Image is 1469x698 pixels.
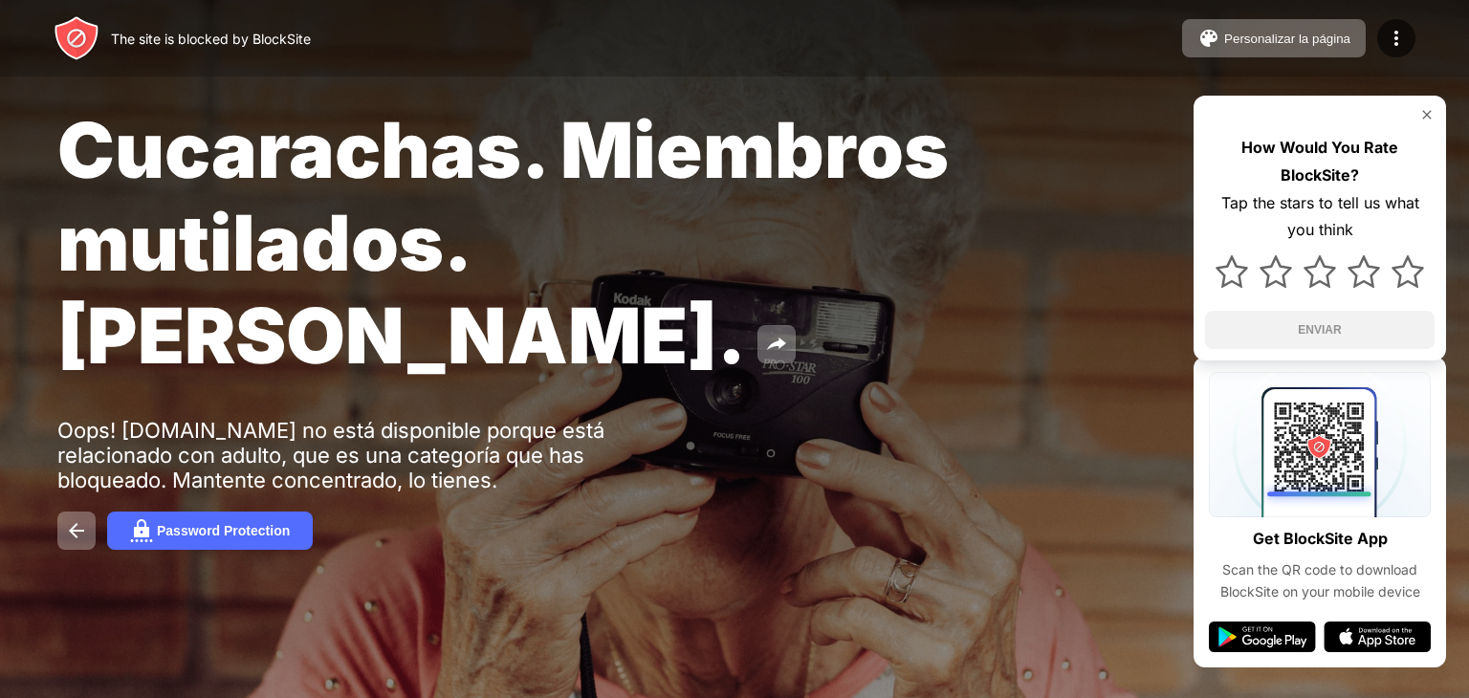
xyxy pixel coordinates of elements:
[1205,189,1435,245] div: Tap the stars to tell us what you think
[1392,255,1424,288] img: star.svg
[130,519,153,542] img: password.svg
[1304,255,1336,288] img: star.svg
[1182,19,1366,57] button: Personalizar la página
[1205,134,1435,189] div: How Would You Rate BlockSite?
[157,523,290,538] div: Password Protection
[57,103,949,382] span: Cucarachas. Miembros mutilados. [PERSON_NAME].
[57,418,648,492] div: Oops! [DOMAIN_NAME] no está disponible porque está relacionado con adulto, que es una categoría q...
[1197,27,1220,50] img: pallet.svg
[65,519,88,542] img: back.svg
[1260,255,1292,288] img: star.svg
[765,333,788,356] img: share.svg
[1348,255,1380,288] img: star.svg
[107,512,313,550] button: Password Protection
[1224,32,1350,46] div: Personalizar la página
[111,31,311,47] div: The site is blocked by BlockSite
[1419,107,1435,122] img: rate-us-close.svg
[1216,255,1248,288] img: star.svg
[1385,27,1408,50] img: menu-icon.svg
[54,15,99,61] img: header-logo.svg
[1205,311,1435,349] button: ENVIAR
